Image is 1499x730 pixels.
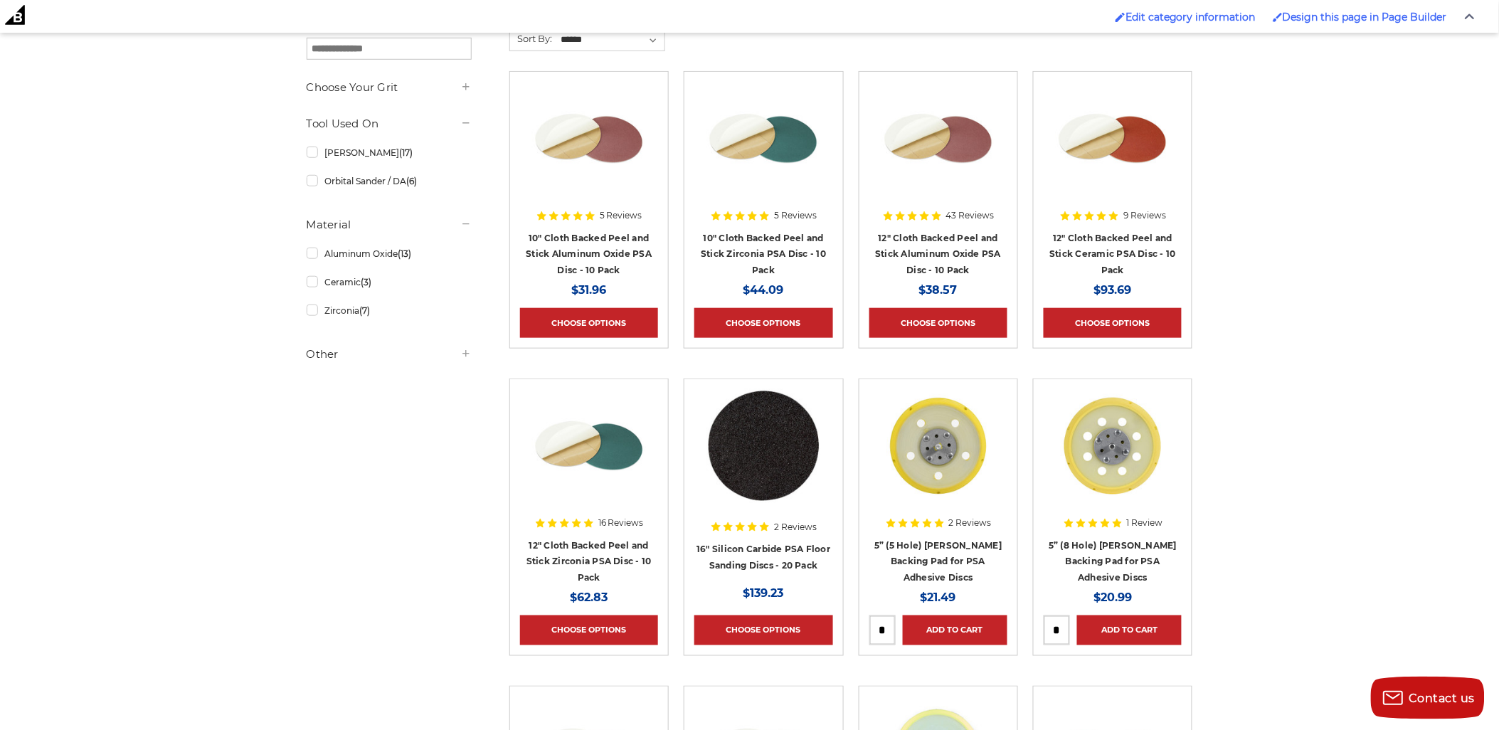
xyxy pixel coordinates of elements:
[874,540,1002,583] a: 5” (5 Hole) [PERSON_NAME] Backing Pad for PSA Adhesive Discs
[307,169,472,194] a: Orbital Sander / DA
[532,389,646,503] img: Zirc Peel and Stick cloth backed PSA discs
[774,523,817,531] span: 2 Reviews
[1049,540,1177,583] a: 5” (8 Hole) [PERSON_NAME] Backing Pad for PSA Adhesive Discs
[307,241,472,266] a: Aluminum Oxide
[1077,615,1182,645] a: Add to Cart
[1371,677,1485,719] button: Contact us
[1044,308,1182,338] a: Choose Options
[1108,4,1263,31] a: Enabled brush for category edit Edit category information
[1273,12,1283,22] img: Enabled brush for page builder edit.
[399,147,413,158] span: (17)
[361,277,371,287] span: (3)
[510,28,553,49] label: Sort By:
[532,82,646,196] img: 10 inch Aluminum Oxide PSA Sanding Disc with Cloth Backing
[694,389,832,527] a: Silicon Carbide 16" PSA Floor Sanding Disc
[1283,11,1447,23] span: Design this page in Page Builder
[921,591,956,604] span: $21.49
[307,79,472,96] h5: Choose Your Grit
[881,82,995,196] img: 12 inch Aluminum Oxide PSA Sanding Disc with Cloth Backing
[706,389,820,503] img: Silicon Carbide 16" PSA Floor Sanding Disc
[881,389,995,503] img: 5” (5 Hole) DA Sander Backing Pad for PSA Adhesive Discs
[307,346,472,363] h5: Other
[875,233,1001,275] a: 12" Cloth Backed Peel and Stick Aluminum Oxide PSA Disc - 10 Pack
[701,233,826,275] a: 10" Cloth Backed Peel and Stick Zirconia PSA Disc - 10 Pack
[526,540,652,583] a: 12" Cloth Backed Peel and Stick Zirconia PSA Disc - 10 Pack
[1044,82,1182,220] a: 8 inch self adhesive sanding disc ceramic
[307,270,472,295] a: Ceramic
[406,176,417,186] span: (6)
[307,216,472,233] h5: Material
[1116,12,1125,22] img: Enabled brush for category edit
[1125,11,1256,23] span: Edit category information
[694,82,832,220] a: Zirc Peel and Stick cloth backed PSA discs
[520,82,658,220] a: 10 inch Aluminum Oxide PSA Sanding Disc with Cloth Backing
[520,389,658,527] a: Zirc Peel and Stick cloth backed PSA discs
[869,308,1007,338] a: Choose Options
[307,298,472,323] a: Zirconia
[903,615,1007,645] a: Add to Cart
[706,82,820,196] img: Zirc Peel and Stick cloth backed PSA discs
[1266,4,1454,31] a: Enabled brush for page builder edit. Design this page in Page Builder
[570,591,608,604] span: $62.83
[520,615,658,645] a: Choose Options
[1465,14,1475,20] img: Close Admin Bar
[869,389,1007,527] a: 5” (5 Hole) DA Sander Backing Pad for PSA Adhesive Discs
[307,115,472,132] h5: Tool Used On
[526,233,652,275] a: 10" Cloth Backed Peel and Stick Aluminum Oxide PSA Disc - 10 Pack
[1056,82,1170,196] img: 8 inch self adhesive sanding disc ceramic
[694,615,832,645] a: Choose Options
[919,283,958,297] span: $38.57
[1049,233,1176,275] a: 12" Cloth Backed Peel and Stick Ceramic PSA Disc - 10 Pack
[1044,389,1182,527] a: 5” (8 Hole) DA Sander Backing Pad for PSA Adhesive Discs
[696,544,830,571] a: 16" Silicon Carbide PSA Floor Sanding Discs - 20 Pack
[694,308,832,338] a: Choose Options
[1094,283,1132,297] span: $93.69
[1056,389,1170,503] img: 5” (8 Hole) DA Sander Backing Pad for PSA Adhesive Discs
[559,29,665,51] select: Sort By:
[398,248,411,259] span: (13)
[1093,591,1132,604] span: $20.99
[307,140,472,165] a: [PERSON_NAME]
[743,283,784,297] span: $44.09
[869,82,1007,220] a: 12 inch Aluminum Oxide PSA Sanding Disc with Cloth Backing
[520,308,658,338] a: Choose Options
[359,305,370,316] span: (7)
[1409,692,1476,705] span: Contact us
[743,586,784,600] span: $139.23
[571,283,606,297] span: $31.96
